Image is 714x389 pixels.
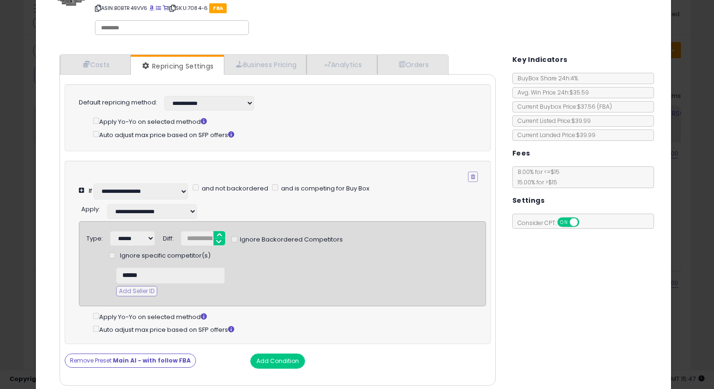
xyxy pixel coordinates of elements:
[306,55,377,74] a: Analytics
[238,235,343,244] span: Ignore Backordered Competitors
[377,55,447,74] a: Orders
[512,195,544,207] h5: Settings
[95,0,495,16] p: ASIN: B0BTR49VV6 | SKU: 7084-6
[149,4,154,12] a: BuyBox page
[81,205,99,214] span: Apply
[93,324,486,335] div: Auto adjust max price based on SFP offers
[578,218,593,226] span: OFF
[512,147,530,159] h5: Fees
[120,251,211,260] span: Ignore specific competitor(s)
[512,54,568,66] h5: Key Indicators
[513,117,591,125] span: Current Listed Price: $39.99
[60,55,131,74] a: Costs
[65,354,196,368] button: Remove Preset:
[79,98,157,107] label: Default repricing method:
[513,131,595,139] span: Current Landed Price: $39.99
[280,184,369,193] span: and is competing for Buy Box
[250,354,305,369] button: Add Condition
[86,231,103,243] div: Type:
[93,129,478,140] div: Auto adjust max price based on SFP offers
[597,103,612,111] span: ( FBA )
[93,116,478,127] div: Apply Yo-Yo on selected method
[209,3,227,13] span: FBA
[513,219,592,227] span: Consider CPT:
[113,356,191,364] strong: Main AI - with follow FBA
[577,103,612,111] span: $37.56
[513,103,612,111] span: Current Buybox Price:
[163,4,168,12] a: Your listing only
[513,74,578,82] span: BuyBox Share 24h: 4%
[200,184,268,193] span: and not backordered
[471,174,475,180] i: Remove Condition
[513,168,560,186] span: 8.00 % for <= $15
[513,178,557,186] span: 15.00 % for > $15
[163,231,174,243] div: Diff:
[558,218,570,226] span: ON
[156,4,161,12] a: All offer listings
[513,88,589,96] span: Avg. Win Price 24h: $35.59
[116,286,157,296] button: Add Seller ID
[224,55,306,74] a: Business Pricing
[131,57,223,76] a: Repricing Settings
[81,202,100,214] div: :
[93,311,486,322] div: Apply Yo-Yo on selected method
